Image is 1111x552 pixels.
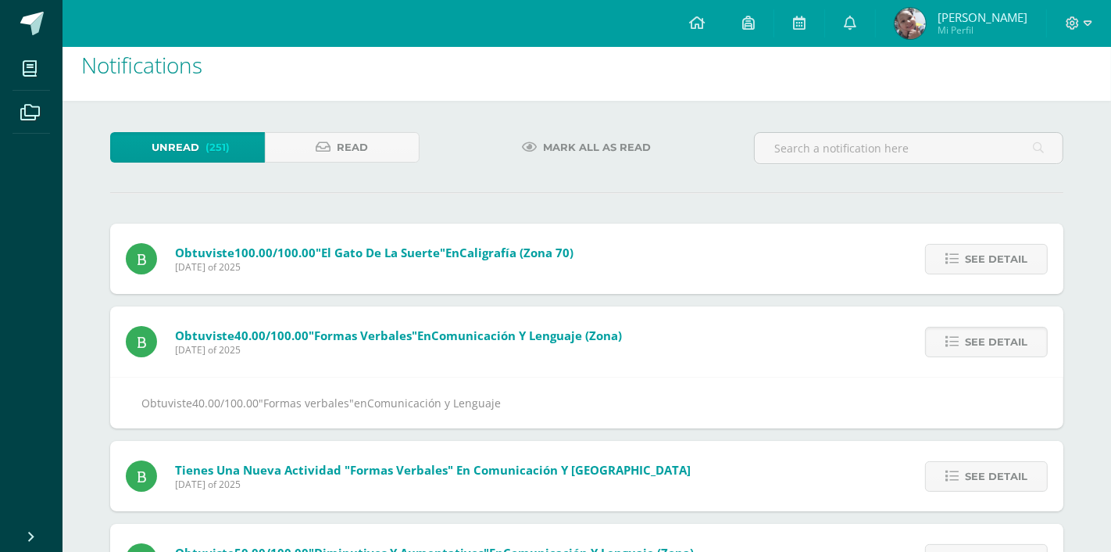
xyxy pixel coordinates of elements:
div: Obtuviste en [141,393,1032,413]
span: Obtuviste en [175,245,573,260]
span: "Formas verbales" [309,328,417,343]
img: 3b6a25e5dba3829756806ff99d8e0349.png [895,8,926,39]
a: Mark all as read [503,132,671,163]
span: Tienes una nueva actividad "Formas verbales" En Comunicación y [GEOGRAPHIC_DATA] [175,462,691,478]
span: Comunicación y Lenguaje (Zona) [431,328,622,343]
span: 40.00/100.00 [234,328,309,343]
a: Unread(251) [110,132,265,163]
span: [DATE] of 2025 [175,260,573,274]
span: 40.00/100.00 [192,396,259,410]
span: [DATE] of 2025 [175,478,691,491]
span: Unread [152,133,200,162]
span: [DATE] of 2025 [175,343,622,357]
input: Search a notification here [755,133,1063,163]
span: Notifications [81,50,202,80]
span: (251) [206,133,230,162]
span: "El gato de la suerte" [316,245,445,260]
span: 100.00/100.00 [234,245,316,260]
span: Mark all as read [544,133,652,162]
span: Caligrafía (zona 70) [459,245,573,260]
span: [PERSON_NAME] [938,9,1027,25]
span: "Formas verbales" [259,396,354,410]
span: Comunicación y Lenguaje [367,396,501,410]
a: Read [265,132,420,163]
span: Read [338,133,369,162]
span: Mi Perfil [938,23,1027,37]
span: See detail [965,245,1027,274]
span: See detail [965,328,1027,357]
span: See detail [965,462,1027,491]
span: Obtuviste en [175,328,622,343]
